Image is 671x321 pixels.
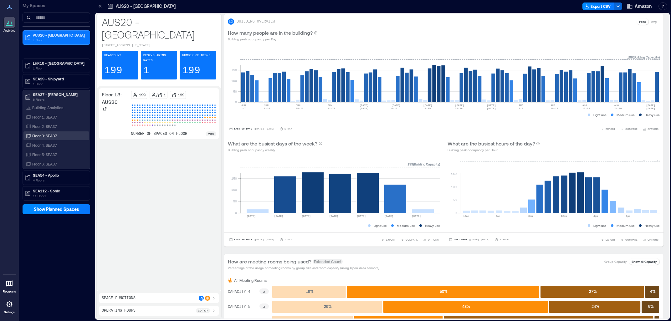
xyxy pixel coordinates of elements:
[641,237,660,243] button: OPTIONS
[357,215,366,217] text: [DATE]
[228,29,313,37] p: How many people are in the building?
[453,198,457,202] tspan: 50
[635,3,652,9] span: Amazon
[33,178,85,183] p: 4 Floors
[455,104,464,107] text: [DATE]
[231,176,237,180] tspan: 150
[32,152,57,157] p: Floor 5: SEA37
[499,238,509,242] p: 1 Hour
[3,290,16,293] p: Floorplans
[23,3,90,9] p: My Spaces
[604,259,627,264] p: Group Capacity
[198,308,207,313] p: 8a - 6p
[233,199,237,203] tspan: 50
[625,127,638,131] span: COMPARE
[33,173,85,178] p: SEA54 - Apollo
[599,237,617,243] button: EXPORT
[233,89,237,93] tspan: 50
[33,81,85,86] p: 1 Floor
[397,223,415,228] p: Medium use
[399,237,419,243] button: COMPARE
[463,215,469,217] text: 12am
[632,259,657,264] p: Show all Capacity
[448,140,535,147] p: What are the busiest hours of the day?
[451,172,457,176] tspan: 150
[2,297,17,316] a: Settings
[428,238,439,242] span: OPTIONS
[462,304,470,308] text: 43 %
[235,100,237,104] tspan: 0
[131,131,187,136] p: number of spaces on floor
[1,276,18,295] a: Floorplans
[328,107,335,110] text: 22-28
[619,237,639,243] button: COMPARE
[593,223,607,228] p: Light use
[33,92,85,97] p: SEA37 - [PERSON_NAME]
[241,104,246,107] text: JUN
[324,304,332,308] text: 29 %
[487,107,496,110] text: [DATE]
[451,185,457,189] tspan: 100
[455,211,457,215] tspan: 0
[614,104,619,107] text: AUG
[104,64,122,77] p: 199
[646,104,655,107] text: [DATE]
[648,304,654,308] text: 5 %
[33,61,85,66] p: LHR16 - [GEOGRAPHIC_DATA]
[32,124,57,129] p: Floor 2: SEA37
[448,237,491,243] button: Last Week |[DATE]-[DATE]
[496,215,500,217] text: 4am
[33,33,85,38] p: AUS20 - [GEOGRAPHIC_DATA]
[33,193,85,198] p: 11 Floors
[619,126,639,132] button: COMPARE
[592,304,599,308] text: 24 %
[639,19,646,24] p: Peak
[645,223,660,228] p: Heavy use
[231,68,237,72] tspan: 150
[423,107,431,110] text: 13-19
[593,112,607,117] p: Light use
[228,237,276,243] button: Last 90 Days |[DATE]-[DATE]
[648,238,658,242] span: OPTIONS
[3,29,15,33] p: Analytics
[32,115,57,120] p: Floor 1: SEA37
[237,19,275,24] p: BUILDING OVERVIEW
[589,289,597,293] text: 27 %
[422,237,440,243] button: OPTIONS
[247,215,256,217] text: [DATE]
[617,223,635,228] p: Medium use
[33,188,85,193] p: SEA112 - Sonic
[360,104,369,107] text: [DATE]
[178,92,184,97] p: 199
[448,147,540,152] p: Building peak occupancy per Hour
[625,1,653,11] button: Amazon
[296,104,300,107] text: JUN
[164,92,166,97] p: 1
[228,305,250,309] text: CAPACITY 5
[519,104,523,107] text: AUG
[551,104,555,107] text: AUG
[626,215,631,217] text: 8pm
[228,258,311,265] p: How are meeting rooms being used?
[284,238,292,242] p: 1 Day
[32,105,63,110] p: Building Analytics
[231,188,237,191] tspan: 100
[228,37,318,42] p: Building peak occupancy per Day
[380,237,397,243] button: EXPORT
[599,126,617,132] button: EXPORT
[264,104,269,107] text: JUN
[386,238,396,242] span: EXPORT
[617,112,635,117] p: Medium use
[34,206,79,212] span: Show Planned Spaces
[648,127,658,131] span: OPTIONS
[519,107,523,110] text: 3-9
[156,92,157,97] p: /
[228,147,322,152] p: Building peak occupancy weekly
[641,126,660,132] button: OPTIONS
[651,19,657,24] p: Avg
[487,104,496,107] text: [DATE]
[116,3,176,9] p: AUS20 - [GEOGRAPHIC_DATA]
[234,278,267,283] p: All Meeting Rooms
[143,53,175,63] p: Desk-sharing ratio
[228,265,379,270] p: Percentage of the usage of meeting rooms by group size and room capacity (using Open Area sensors)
